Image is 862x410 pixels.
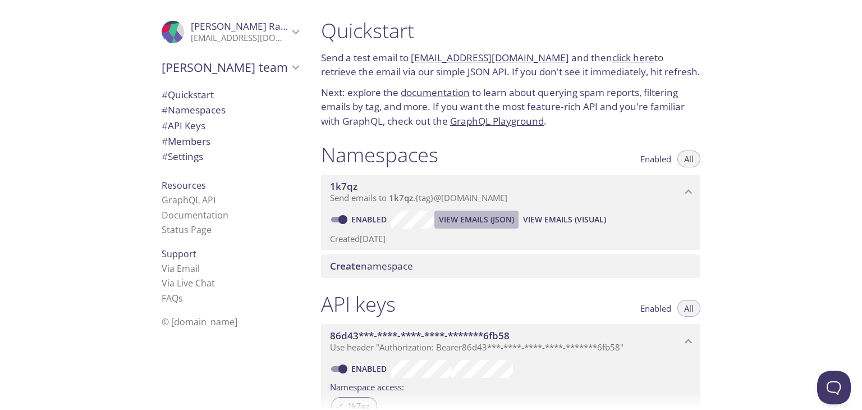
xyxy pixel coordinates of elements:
p: [EMAIL_ADDRESS][DOMAIN_NAME] [191,33,288,44]
div: Hemanth Rasabhathula [153,13,308,51]
span: Settings [162,150,203,163]
span: [PERSON_NAME] Rasabhathula [191,20,332,33]
span: # [162,103,168,116]
span: Quickstart [162,88,214,101]
button: View Emails (JSON) [434,211,519,229]
h1: Namespaces [321,142,438,167]
a: FAQ [162,292,183,304]
button: Enabled [634,151,678,167]
a: click here [612,51,654,64]
div: Members [153,134,308,149]
span: View Emails (JSON) [439,213,514,226]
span: © [DOMAIN_NAME] [162,316,237,328]
span: # [162,88,168,101]
span: 1k7qz [389,192,413,203]
div: Create namespace [321,254,700,278]
span: 1k7qz [330,180,357,193]
div: 1k7qz namespace [321,175,700,209]
a: Enabled [350,214,391,225]
h1: API keys [321,291,396,317]
span: namespace [330,259,413,272]
span: s [178,292,183,304]
span: [PERSON_NAME] team [162,60,288,75]
label: Namespace access: [330,378,404,394]
button: All [677,151,700,167]
div: Hemanth's team [153,53,308,82]
a: documentation [401,86,470,99]
div: Namespaces [153,102,308,118]
a: GraphQL API [162,194,215,206]
a: Enabled [350,363,391,374]
div: API Keys [153,118,308,134]
p: Next: explore the to learn about querying spam reports, filtering emails by tag, and more. If you... [321,85,700,129]
h1: Quickstart [321,18,700,43]
span: # [162,119,168,132]
iframe: Help Scout Beacon - Open [817,371,851,404]
a: Via Live Chat [162,277,215,289]
button: Enabled [634,300,678,317]
a: GraphQL Playground [450,115,544,127]
a: Documentation [162,209,228,221]
span: Send emails to . {tag} @[DOMAIN_NAME] [330,192,507,203]
span: Members [162,135,210,148]
a: Via Email [162,262,200,275]
div: Quickstart [153,87,308,103]
span: API Keys [162,119,205,132]
a: [EMAIL_ADDRESS][DOMAIN_NAME] [411,51,569,64]
div: Team Settings [153,149,308,165]
span: View Emails (Visual) [523,213,606,226]
a: Status Page [162,224,212,236]
p: Send a test email to and then to retrieve the email via our simple JSON API. If you don't see it ... [321,51,700,79]
span: Namespaces [162,103,226,116]
span: # [162,135,168,148]
span: Resources [162,179,206,192]
button: View Emails (Visual) [519,211,611,229]
button: All [677,300,700,317]
p: Created [DATE] [330,233,691,245]
span: Create [330,259,361,272]
span: Support [162,248,196,260]
span: # [162,150,168,163]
